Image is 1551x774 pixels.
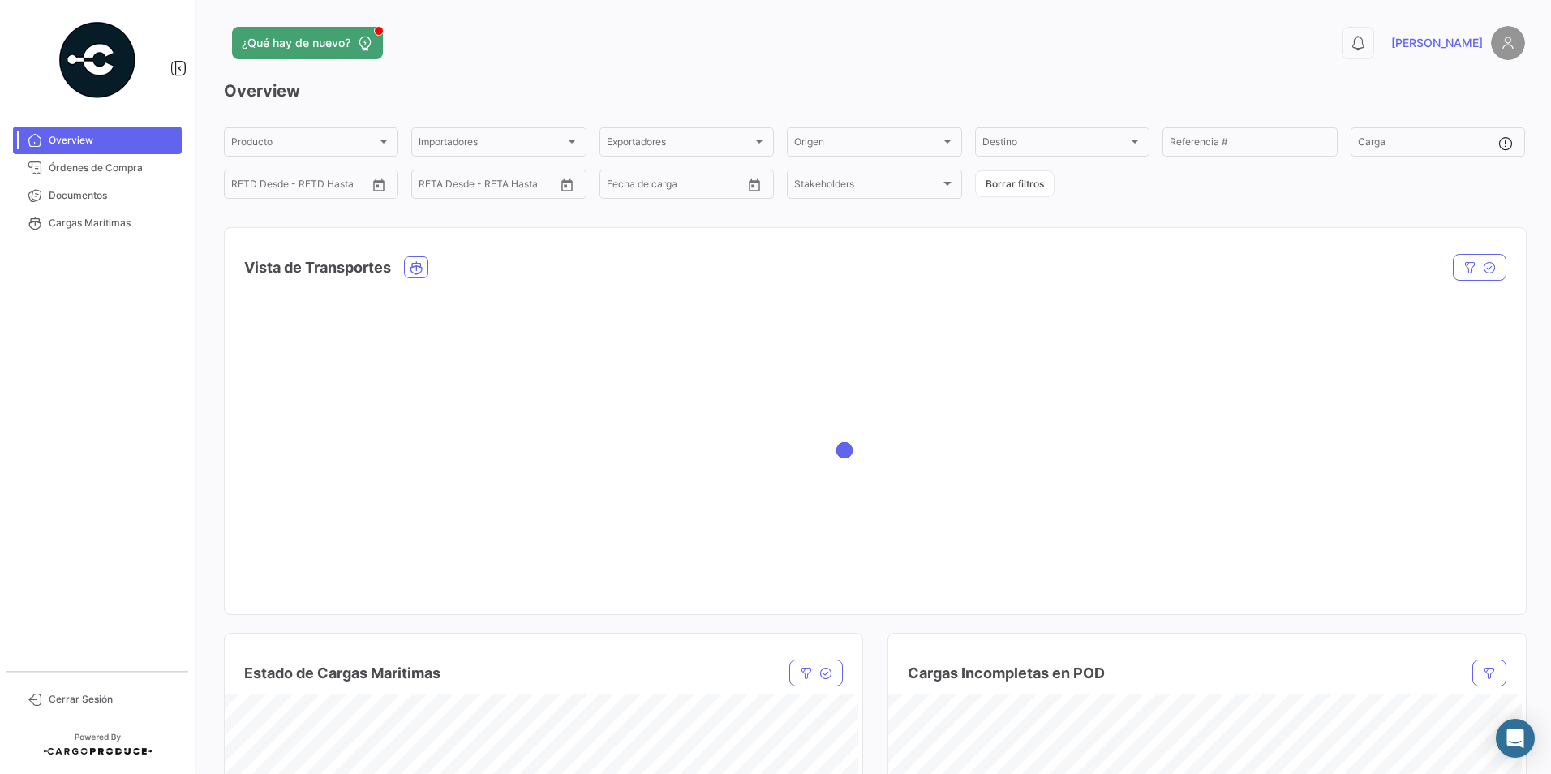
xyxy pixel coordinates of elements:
[57,19,138,101] img: powered-by.png
[459,181,524,192] input: Hasta
[13,154,182,182] a: Órdenes de Compra
[405,257,427,277] button: Ocean
[742,173,767,197] button: Open calendar
[367,173,391,197] button: Open calendar
[13,182,182,209] a: Documentos
[1496,719,1535,758] div: Abrir Intercom Messenger
[244,256,391,279] h4: Vista de Transportes
[975,170,1055,197] button: Borrar filtros
[794,181,939,192] span: Stakeholders
[794,139,939,150] span: Origen
[908,662,1105,685] h4: Cargas Incompletas en POD
[49,133,175,148] span: Overview
[49,216,175,230] span: Cargas Marítimas
[231,181,260,192] input: Desde
[232,27,383,59] button: ¿Qué hay de nuevo?
[607,139,752,150] span: Exportadores
[49,188,175,203] span: Documentos
[13,209,182,237] a: Cargas Marítimas
[242,35,350,51] span: ¿Qué hay de nuevo?
[13,127,182,154] a: Overview
[272,181,337,192] input: Hasta
[647,181,712,192] input: Hasta
[1391,35,1483,51] span: [PERSON_NAME]
[224,80,1525,102] h3: Overview
[244,662,440,685] h4: Estado de Cargas Maritimas
[419,181,448,192] input: Desde
[49,161,175,175] span: Órdenes de Compra
[607,181,636,192] input: Desde
[419,139,564,150] span: Importadores
[555,173,579,197] button: Open calendar
[49,692,175,707] span: Cerrar Sesión
[231,139,376,150] span: Producto
[982,139,1128,150] span: Destino
[1491,26,1525,60] img: placeholder-user.png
